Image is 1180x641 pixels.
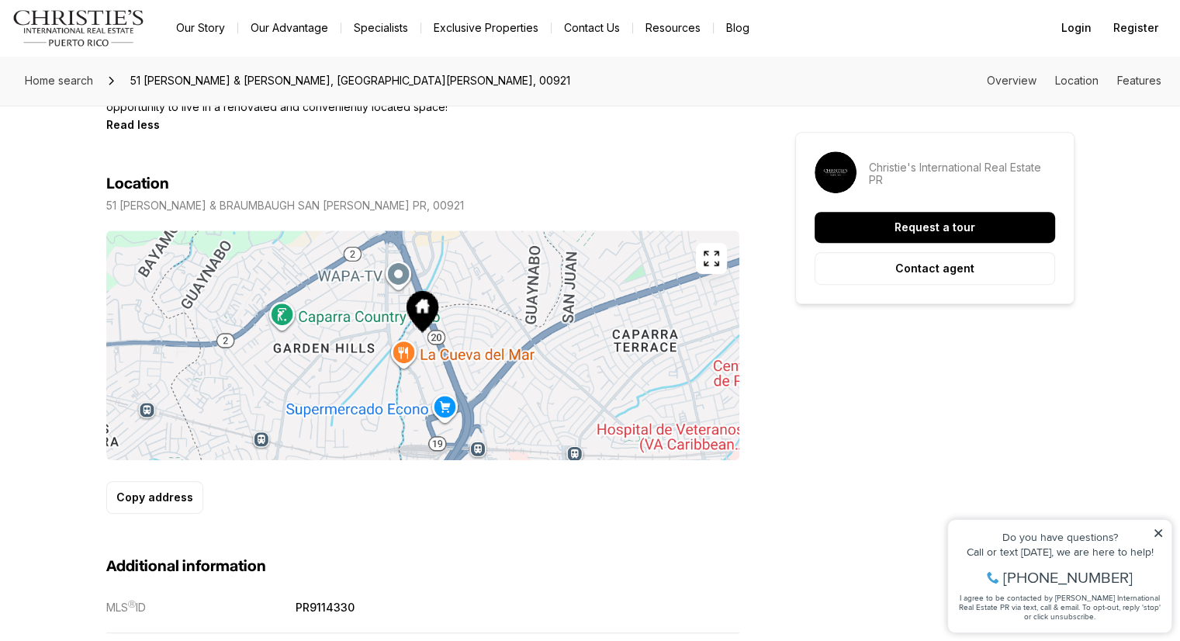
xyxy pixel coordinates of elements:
[19,95,221,125] span: I agree to be contacted by [PERSON_NAME] International Real Estate PR via text, call & email. To ...
[106,199,464,212] p: 51 [PERSON_NAME] & BRAUMBAUGH SAN [PERSON_NAME] PR, 00921
[1055,74,1099,87] a: Skip to: Location
[124,68,576,93] span: 51 [PERSON_NAME] & [PERSON_NAME], [GEOGRAPHIC_DATA][PERSON_NAME], 00921
[128,599,136,608] span: Ⓡ
[1061,22,1092,34] span: Login
[1117,74,1161,87] a: Skip to: Features
[116,491,193,504] p: Copy address
[714,17,762,39] a: Blog
[987,74,1036,87] a: Skip to: Overview
[1113,22,1158,34] span: Register
[552,17,632,39] button: Contact Us
[106,175,169,193] h4: Location
[895,221,975,234] p: Request a tour
[421,17,551,39] a: Exclusive Properties
[869,161,1055,186] p: Christie's International Real Estate PR
[64,73,193,88] span: [PHONE_NUMBER]
[16,35,224,46] div: Do you have questions?
[815,212,1055,243] button: Request a tour
[238,17,341,39] a: Our Advantage
[1104,12,1168,43] button: Register
[106,601,146,614] p: MLS ID
[16,50,224,61] div: Call or text [DATE], we are here to help!
[164,17,237,39] a: Our Story
[815,252,1055,285] button: Contact agent
[25,74,93,87] span: Home search
[106,118,160,131] button: Read less
[12,9,145,47] img: logo
[1052,12,1101,43] button: Login
[106,557,739,576] h3: Additional information
[987,74,1161,87] nav: Page section menu
[19,68,99,93] a: Home search
[341,17,420,39] a: Specialists
[106,230,739,460] img: Map of 51 PILAR & BRAUMBAUGH, SAN JUAN PR, 00921
[296,601,355,614] p: PR9114330
[895,262,974,275] p: Contact agent
[633,17,713,39] a: Resources
[106,481,203,514] button: Copy address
